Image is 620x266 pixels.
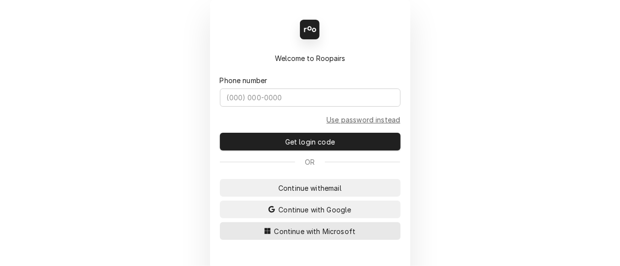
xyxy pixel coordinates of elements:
label: Phone number [220,75,268,86]
span: Continue with Google [276,205,353,215]
a: Go to Phone and password form [326,115,400,125]
button: Continue with Google [220,201,401,218]
button: Get login code [220,133,401,150]
span: Continue with Microsoft [272,226,358,236]
span: Get login code [283,137,337,147]
button: Continue with Microsoft [220,222,401,240]
button: Continue withemail [220,179,401,197]
div: Welcome to Roopairs [220,53,401,63]
div: Or [220,157,401,167]
input: (000) 000-0000 [220,89,401,107]
span: Continue with email [276,183,344,193]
